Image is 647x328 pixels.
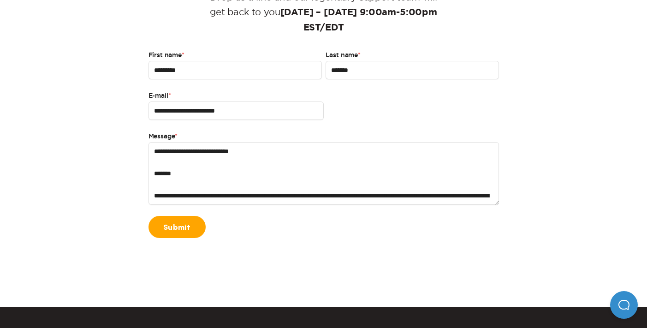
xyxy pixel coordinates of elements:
label: E-mail [148,90,324,101]
strong: [DATE] – [DATE] 9:00am-5:00pm EST/EDT [280,8,437,32]
a: Submit [148,216,206,238]
label: Message [148,131,499,142]
iframe: Help Scout Beacon - Open [610,291,638,319]
label: First name [148,50,322,61]
label: Last name [326,50,499,61]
